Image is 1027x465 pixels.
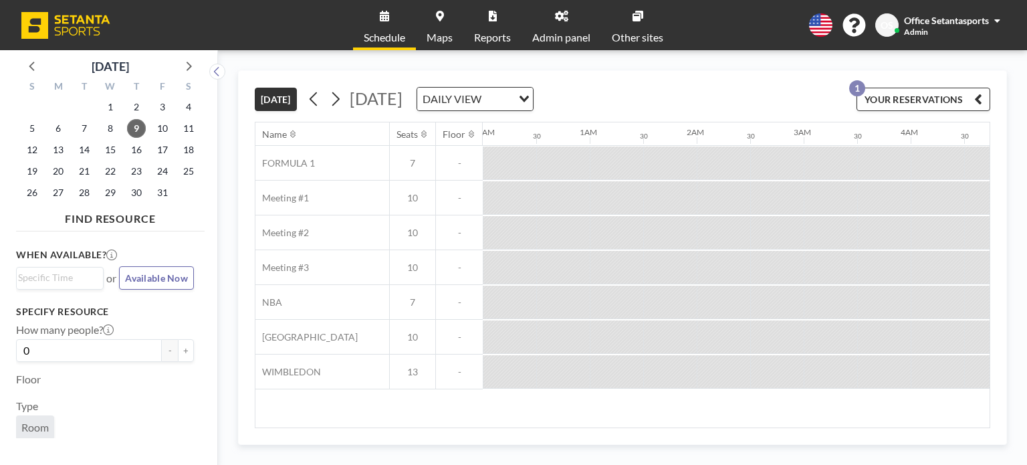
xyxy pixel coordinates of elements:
[255,366,321,378] span: WIMBLEDON
[255,331,358,343] span: [GEOGRAPHIC_DATA]
[612,32,663,43] span: Other sites
[21,12,110,39] img: organization-logo
[23,183,41,202] span: Sunday, October 26, 2025
[49,141,68,159] span: Monday, October 13, 2025
[420,90,484,108] span: DAILY VIEW
[153,98,172,116] span: Friday, October 3, 2025
[123,79,149,96] div: T
[16,306,194,318] h3: Specify resource
[149,79,175,96] div: F
[255,227,309,239] span: Meeting #2
[901,127,918,137] div: 4AM
[127,162,146,181] span: Thursday, October 23, 2025
[255,88,297,111] button: [DATE]
[127,98,146,116] span: Thursday, October 2, 2025
[255,262,309,274] span: Meeting #3
[101,183,120,202] span: Wednesday, October 29, 2025
[396,128,418,141] div: Seats
[427,32,453,43] span: Maps
[23,141,41,159] span: Sunday, October 12, 2025
[101,119,120,138] span: Wednesday, October 8, 2025
[72,79,98,96] div: T
[255,192,309,204] span: Meeting #1
[127,119,146,138] span: Thursday, October 9, 2025
[127,141,146,159] span: Thursday, October 16, 2025
[75,162,94,181] span: Tuesday, October 21, 2025
[49,119,68,138] span: Monday, October 6, 2025
[747,132,755,141] div: 30
[436,192,483,204] span: -
[19,79,45,96] div: S
[106,272,116,285] span: or
[390,227,435,239] span: 10
[101,141,120,159] span: Wednesday, October 15, 2025
[49,183,68,202] span: Monday, October 27, 2025
[390,331,435,343] span: 10
[17,268,103,288] div: Search for option
[436,157,483,169] span: -
[16,373,41,386] label: Floor
[16,207,205,225] h4: FIND RESOURCE
[49,162,68,181] span: Monday, October 20, 2025
[443,128,465,141] div: Floor
[179,119,198,138] span: Saturday, October 11, 2025
[179,98,198,116] span: Saturday, October 4, 2025
[16,399,38,413] label: Type
[262,128,287,141] div: Name
[390,262,435,274] span: 10
[417,88,533,110] div: Search for option
[904,15,989,26] span: Office Setantasports
[904,27,928,37] span: Admin
[75,183,94,202] span: Tuesday, October 28, 2025
[179,162,198,181] span: Saturday, October 25, 2025
[98,79,124,96] div: W
[175,79,201,96] div: S
[961,132,969,141] div: 30
[436,331,483,343] span: -
[23,162,41,181] span: Sunday, October 19, 2025
[474,32,511,43] span: Reports
[390,366,435,378] span: 13
[179,141,198,159] span: Saturday, October 18, 2025
[92,57,129,76] div: [DATE]
[364,32,405,43] span: Schedule
[18,270,96,285] input: Search for option
[390,157,435,169] span: 7
[75,141,94,159] span: Tuesday, October 14, 2025
[153,183,172,202] span: Friday, October 31, 2025
[101,98,120,116] span: Wednesday, October 1, 2025
[21,421,49,434] span: Room
[436,262,483,274] span: -
[101,162,120,181] span: Wednesday, October 22, 2025
[687,127,704,137] div: 2AM
[16,323,114,337] label: How many people?
[153,162,172,181] span: Friday, October 24, 2025
[857,88,990,111] button: YOUR RESERVATIONS1
[849,80,865,96] p: 1
[436,296,483,308] span: -
[75,119,94,138] span: Tuesday, October 7, 2025
[125,272,188,284] span: Available Now
[532,32,590,43] span: Admin panel
[153,141,172,159] span: Friday, October 17, 2025
[153,119,172,138] span: Friday, October 10, 2025
[580,127,597,137] div: 1AM
[473,127,495,137] div: 12AM
[255,296,282,308] span: NBA
[436,227,483,239] span: -
[436,366,483,378] span: -
[178,339,194,362] button: +
[127,183,146,202] span: Thursday, October 30, 2025
[881,19,893,31] span: OS
[390,296,435,308] span: 7
[485,90,511,108] input: Search for option
[119,266,194,290] button: Available Now
[390,192,435,204] span: 10
[350,88,403,108] span: [DATE]
[255,157,315,169] span: FORMULA 1
[854,132,862,141] div: 30
[23,119,41,138] span: Sunday, October 5, 2025
[794,127,811,137] div: 3AM
[162,339,178,362] button: -
[640,132,648,141] div: 30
